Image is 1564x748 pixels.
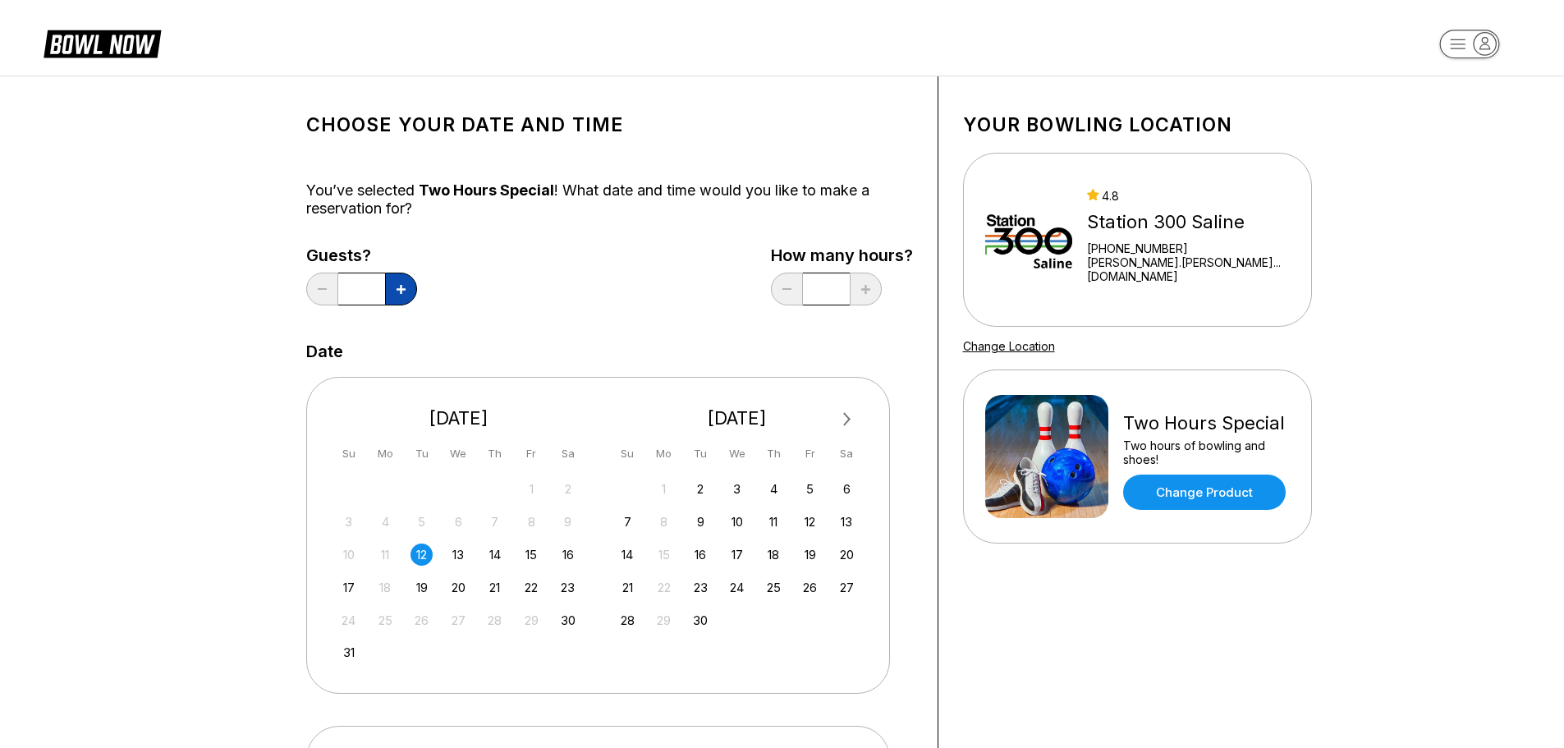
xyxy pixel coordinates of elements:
div: Not available Sunday, August 24th, 2025 [337,609,360,631]
div: Not available Monday, September 29th, 2025 [653,609,675,631]
h1: Choose your Date and time [306,113,913,136]
div: 4.8 [1087,189,1289,203]
div: Choose Wednesday, September 3rd, 2025 [726,478,748,500]
label: Date [306,342,343,360]
div: We [447,443,470,465]
a: [PERSON_NAME].[PERSON_NAME]...[DOMAIN_NAME] [1087,255,1289,283]
div: [PHONE_NUMBER] [1087,241,1289,255]
div: Choose Saturday, September 6th, 2025 [836,478,858,500]
div: Choose Thursday, September 11th, 2025 [763,511,785,533]
div: Choose Tuesday, September 2nd, 2025 [690,478,712,500]
div: Tu [690,443,712,465]
div: Not available Monday, September 8th, 2025 [653,511,675,533]
div: Fr [521,443,543,465]
a: Change Location [963,339,1055,353]
div: Choose Thursday, September 25th, 2025 [763,576,785,599]
div: Tu [410,443,433,465]
div: Fr [799,443,821,465]
div: Choose Thursday, September 18th, 2025 [763,544,785,566]
div: Choose Tuesday, September 23rd, 2025 [690,576,712,599]
div: Choose Wednesday, September 10th, 2025 [726,511,748,533]
div: Not available Monday, August 11th, 2025 [374,544,397,566]
div: Choose Saturday, September 27th, 2025 [836,576,858,599]
div: Th [763,443,785,465]
div: Choose Sunday, September 28th, 2025 [617,609,639,631]
div: Choose Sunday, August 31st, 2025 [337,641,360,663]
div: Two hours of bowling and shoes! [1123,438,1290,466]
img: Two Hours Special [985,395,1108,518]
div: Not available Sunday, August 3rd, 2025 [337,511,360,533]
div: [DATE] [332,407,586,429]
div: Choose Saturday, August 23rd, 2025 [557,576,579,599]
div: Not available Tuesday, August 5th, 2025 [410,511,433,533]
div: Not available Saturday, August 9th, 2025 [557,511,579,533]
div: Choose Friday, September 5th, 2025 [799,478,821,500]
div: Two Hours Special [1123,412,1290,434]
div: Choose Friday, September 19th, 2025 [799,544,821,566]
div: Not available Saturday, August 2nd, 2025 [557,478,579,500]
div: Choose Friday, August 15th, 2025 [521,544,543,566]
div: Choose Sunday, August 17th, 2025 [337,576,360,599]
div: Choose Wednesday, September 24th, 2025 [726,576,748,599]
div: Su [337,443,360,465]
img: Station 300 Saline [985,178,1073,301]
label: How many hours? [771,246,913,264]
div: Choose Tuesday, August 19th, 2025 [410,576,433,599]
div: Su [617,443,639,465]
div: Station 300 Saline [1087,211,1289,233]
div: Choose Tuesday, September 30th, 2025 [690,609,712,631]
div: Choose Friday, September 12th, 2025 [799,511,821,533]
div: Sa [557,443,579,465]
div: We [726,443,748,465]
div: Choose Sunday, September 14th, 2025 [617,544,639,566]
div: Choose Friday, August 22nd, 2025 [521,576,543,599]
div: Mo [374,443,397,465]
div: Choose Wednesday, September 17th, 2025 [726,544,748,566]
div: Choose Thursday, August 21st, 2025 [484,576,506,599]
div: Not available Thursday, August 7th, 2025 [484,511,506,533]
div: Choose Wednesday, August 20th, 2025 [447,576,470,599]
div: Not available Sunday, August 10th, 2025 [337,544,360,566]
div: Not available Tuesday, August 26th, 2025 [410,609,433,631]
div: Choose Tuesday, September 9th, 2025 [690,511,712,533]
div: Choose Saturday, August 16th, 2025 [557,544,579,566]
div: Not available Wednesday, August 27th, 2025 [447,609,470,631]
a: Change Product [1123,475,1286,510]
div: Sa [836,443,858,465]
div: Th [484,443,506,465]
div: You’ve selected ! What date and time would you like to make a reservation for? [306,181,913,218]
div: Choose Tuesday, August 12th, 2025 [410,544,433,566]
div: Not available Thursday, August 28th, 2025 [484,609,506,631]
div: Choose Saturday, August 30th, 2025 [557,609,579,631]
div: month 2025-08 [336,476,582,664]
div: Choose Tuesday, September 16th, 2025 [690,544,712,566]
div: Not available Monday, September 1st, 2025 [653,478,675,500]
div: Not available Wednesday, August 6th, 2025 [447,511,470,533]
div: Choose Thursday, August 14th, 2025 [484,544,506,566]
div: [DATE] [610,407,865,429]
div: Not available Monday, August 25th, 2025 [374,609,397,631]
button: Next Month [834,406,860,433]
div: Not available Monday, August 4th, 2025 [374,511,397,533]
div: Not available Friday, August 1st, 2025 [521,478,543,500]
label: Guests? [306,246,417,264]
div: Not available Friday, August 8th, 2025 [521,511,543,533]
div: Choose Saturday, September 20th, 2025 [836,544,858,566]
div: Choose Wednesday, August 13th, 2025 [447,544,470,566]
div: Choose Sunday, September 21st, 2025 [617,576,639,599]
div: Not available Monday, August 18th, 2025 [374,576,397,599]
div: Not available Monday, September 22nd, 2025 [653,576,675,599]
div: Not available Friday, August 29th, 2025 [521,609,543,631]
div: Mo [653,443,675,465]
div: Choose Friday, September 26th, 2025 [799,576,821,599]
div: Choose Thursday, September 4th, 2025 [763,478,785,500]
div: month 2025-09 [614,476,860,631]
span: Two Hours Special [419,181,554,199]
div: Choose Sunday, September 7th, 2025 [617,511,639,533]
h1: Your bowling location [963,113,1312,136]
div: Not available Monday, September 15th, 2025 [653,544,675,566]
div: Choose Saturday, September 13th, 2025 [836,511,858,533]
